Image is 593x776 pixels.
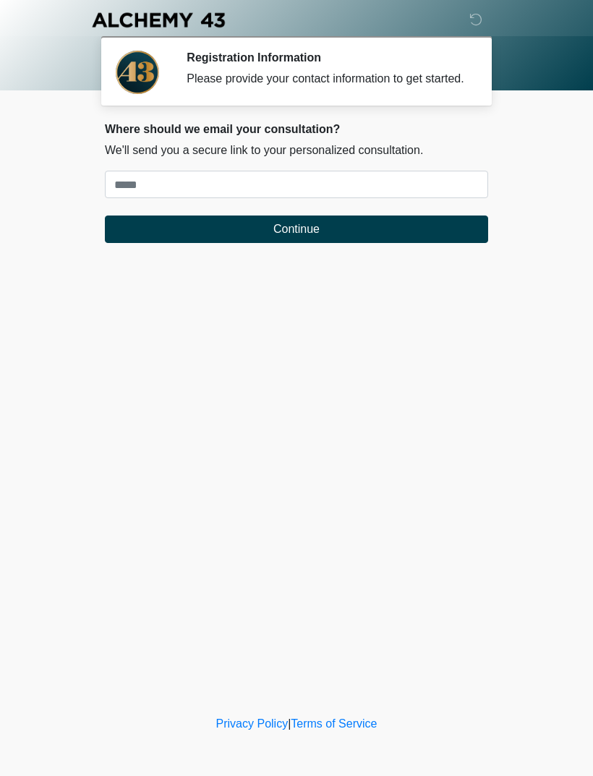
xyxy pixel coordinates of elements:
[105,216,488,243] button: Continue
[116,51,159,94] img: Agent Avatar
[288,717,291,730] a: |
[90,11,226,29] img: Alchemy 43 Logo
[216,717,289,730] a: Privacy Policy
[291,717,377,730] a: Terms of Service
[105,142,488,159] p: We'll send you a secure link to your personalized consultation.
[187,51,466,64] h2: Registration Information
[187,70,466,88] div: Please provide your contact information to get started.
[105,122,488,136] h2: Where should we email your consultation?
